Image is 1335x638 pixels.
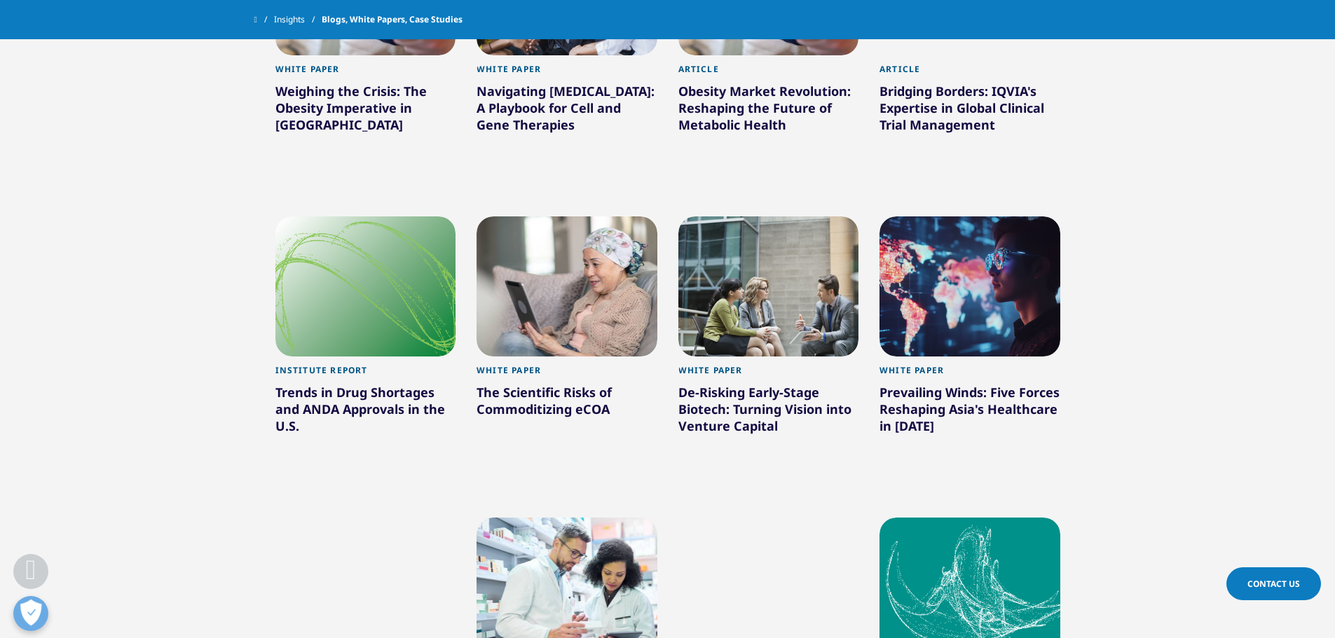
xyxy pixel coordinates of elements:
[879,365,1060,384] div: White Paper
[275,384,456,440] div: Trends in Drug Shortages and ANDA Approvals in the U.S.
[322,7,463,32] span: Blogs, White Papers, Case Studies
[678,356,859,497] a: White Paper De-Risking Early-Stage Biotech: Turning Vision into Venture Capital
[879,55,1060,169] a: Article Bridging Borders: IQVIA's Expertise in Global Clinical Trial Management
[1226,567,1321,600] a: Contact Us
[13,596,48,631] button: Open Preferences
[879,64,1060,83] div: Article
[477,64,657,83] div: White Paper
[678,64,859,83] div: Article
[275,83,456,139] div: Weighing the Crisis: The Obesity Imperative in [GEOGRAPHIC_DATA]
[678,55,859,169] a: Article Obesity Market Revolution: Reshaping the Future of Metabolic Health
[477,384,657,423] div: The Scientific Risks of Commoditizing eCOA
[477,55,657,195] a: White Paper Navigating [MEDICAL_DATA]: A Playbook for Cell and Gene Therapies
[275,356,456,471] a: Institute Report Trends in Drug Shortages and ANDA Approvals in the U.S.
[678,365,859,384] div: White Paper
[879,83,1060,139] div: Bridging Borders: IQVIA's Expertise in Global Clinical Trial Management
[879,356,1060,471] a: White Paper Prevailing Winds: Five Forces Reshaping Asia's Healthcare in [DATE]
[275,55,456,169] a: White Paper Weighing the Crisis: The Obesity Imperative in [GEOGRAPHIC_DATA]
[477,83,657,139] div: Navigating [MEDICAL_DATA]: A Playbook for Cell and Gene Therapies
[477,356,657,454] a: White Paper The Scientific Risks of Commoditizing eCOA
[477,365,657,384] div: White Paper
[879,384,1060,440] div: Prevailing Winds: Five Forces Reshaping Asia's Healthcare in [DATE]
[274,7,322,32] a: Insights
[678,83,859,139] div: Obesity Market Revolution: Reshaping the Future of Metabolic Health
[275,365,456,384] div: Institute Report
[678,384,859,440] div: De-Risking Early-Stage Biotech: Turning Vision into Venture Capital
[1247,578,1300,590] span: Contact Us
[275,64,456,83] div: White Paper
